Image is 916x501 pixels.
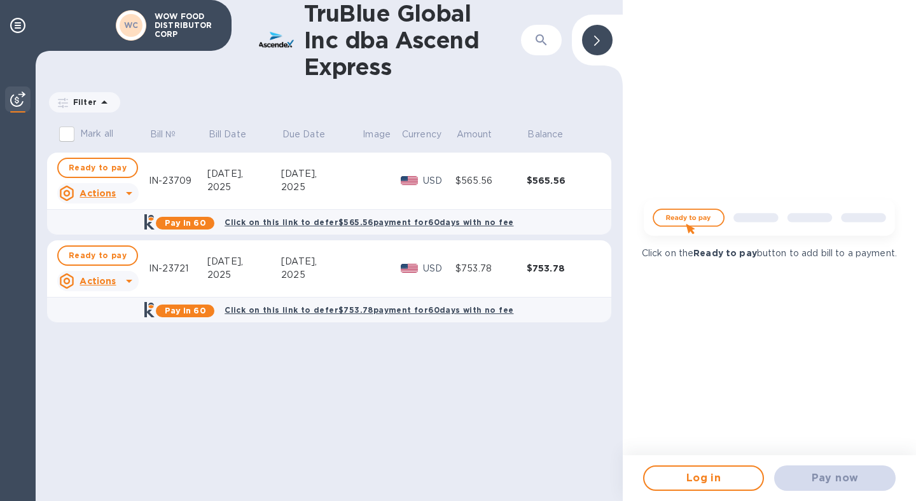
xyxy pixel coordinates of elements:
[149,262,207,275] div: IN-23721
[282,128,342,141] span: Due Date
[642,247,897,260] p: Click on the button to add bill to a payment.
[207,167,281,181] div: [DATE],
[402,128,441,141] p: Currency
[149,174,207,188] div: IN-23709
[423,262,455,275] p: USD
[281,167,361,181] div: [DATE],
[693,248,757,258] b: Ready to pay
[80,188,116,198] u: Actions
[57,158,138,178] button: Ready to pay
[165,306,206,315] b: Pay in 60
[80,127,113,141] p: Mark all
[401,176,418,185] img: USD
[150,128,193,141] span: Bill №
[455,262,527,275] div: $753.78
[423,174,455,188] p: USD
[69,160,127,175] span: Ready to pay
[643,465,765,491] button: Log in
[225,305,513,315] b: Click on this link to defer $753.78 payment for 60 days with no fee
[68,97,97,107] p: Filter
[527,128,563,141] p: Balance
[207,268,281,282] div: 2025
[209,128,263,141] span: Bill Date
[155,12,218,39] p: WOW FOOD DISTRIBUTOR CORP
[165,218,206,228] b: Pay in 60
[457,128,492,141] p: Amount
[150,128,176,141] p: Bill №
[80,276,116,286] u: Actions
[363,128,391,141] p: Image
[124,20,139,30] b: WC
[282,128,325,141] p: Due Date
[57,245,138,266] button: Ready to pay
[69,248,127,263] span: Ready to pay
[207,255,281,268] div: [DATE],
[207,181,281,194] div: 2025
[455,174,527,188] div: $565.56
[655,470,753,486] span: Log in
[281,268,361,282] div: 2025
[527,174,598,187] div: $565.56
[209,128,246,141] p: Bill Date
[457,128,509,141] span: Amount
[401,264,418,273] img: USD
[527,128,579,141] span: Balance
[281,181,361,194] div: 2025
[527,262,598,275] div: $753.78
[225,217,513,227] b: Click on this link to defer $565.56 payment for 60 days with no fee
[281,255,361,268] div: [DATE],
